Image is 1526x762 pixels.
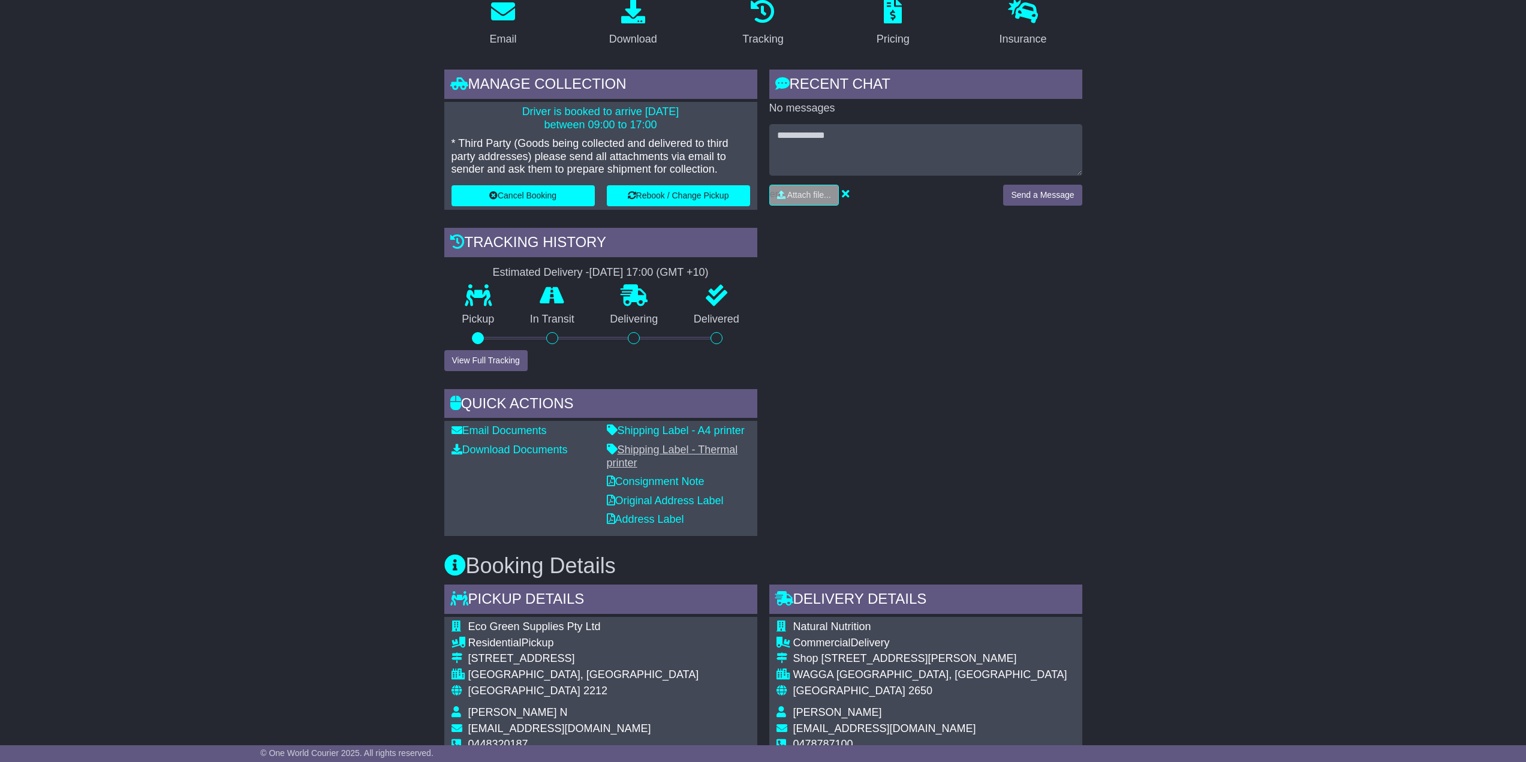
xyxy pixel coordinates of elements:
div: Tracking history [444,228,757,260]
span: [PERSON_NAME] N [468,706,568,718]
button: Rebook / Change Pickup [607,185,750,206]
p: Driver is booked to arrive [DATE] between 09:00 to 17:00 [452,106,750,131]
span: 0478787100 [793,738,853,750]
a: Shipping Label - A4 printer [607,424,745,436]
div: Pickup Details [444,585,757,617]
span: © One World Courier 2025. All rights reserved. [260,748,434,758]
a: Download Documents [452,444,568,456]
p: No messages [769,102,1082,115]
div: Email [489,31,516,47]
div: Download [609,31,657,47]
div: Manage collection [444,70,757,102]
div: Pricing [877,31,910,47]
button: Cancel Booking [452,185,595,206]
button: Send a Message [1003,185,1082,206]
a: Email Documents [452,424,547,436]
span: Commercial [793,637,851,649]
span: [PERSON_NAME] [793,706,882,718]
p: In Transit [512,313,592,326]
span: 2650 [908,685,932,697]
span: [GEOGRAPHIC_DATA] [793,685,905,697]
div: Insurance [1000,31,1047,47]
div: RECENT CHAT [769,70,1082,102]
p: Delivered [676,313,757,326]
span: [EMAIL_ADDRESS][DOMAIN_NAME] [468,722,651,734]
span: [GEOGRAPHIC_DATA] [468,685,580,697]
div: Estimated Delivery - [444,266,757,279]
p: Delivering [592,313,676,326]
div: [GEOGRAPHIC_DATA], [GEOGRAPHIC_DATA] [468,668,699,682]
div: Tracking [742,31,783,47]
a: Consignment Note [607,475,705,487]
div: Quick Actions [444,389,757,421]
span: 2212 [583,685,607,697]
div: Pickup [468,637,699,650]
a: Original Address Label [607,495,724,507]
h3: Booking Details [444,554,1082,578]
span: Residential [468,637,522,649]
button: View Full Tracking [444,350,528,371]
div: WAGGA [GEOGRAPHIC_DATA], [GEOGRAPHIC_DATA] [793,668,1067,682]
span: 0448320187 [468,738,528,750]
a: Address Label [607,513,684,525]
div: [DATE] 17:00 (GMT +10) [589,266,709,279]
p: Pickup [444,313,513,326]
div: Delivery [793,637,1067,650]
div: Delivery Details [769,585,1082,617]
span: [EMAIL_ADDRESS][DOMAIN_NAME] [793,722,976,734]
span: Eco Green Supplies Pty Ltd [468,621,601,633]
p: * Third Party (Goods being collected and delivered to third party addresses) please send all atta... [452,137,750,176]
span: Natural Nutrition [793,621,871,633]
div: [STREET_ADDRESS] [468,652,699,665]
div: Shop [STREET_ADDRESS][PERSON_NAME] [793,652,1067,665]
a: Shipping Label - Thermal printer [607,444,738,469]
